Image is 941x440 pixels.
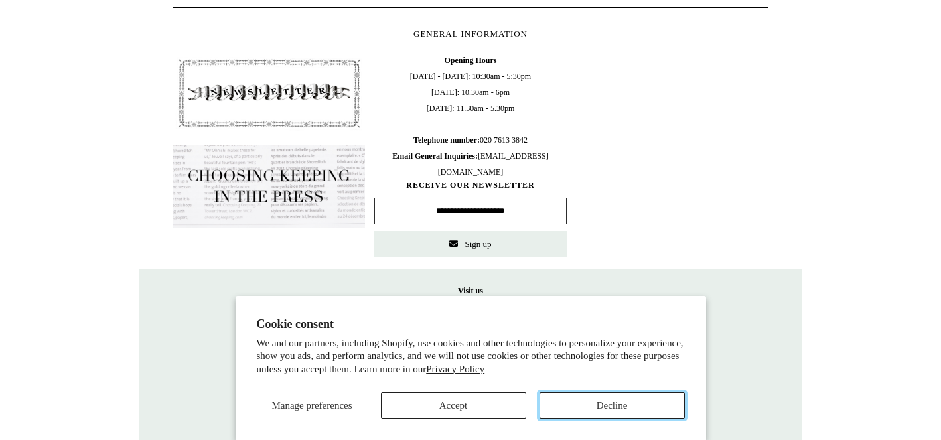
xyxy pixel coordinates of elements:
span: Sign up [465,239,491,249]
p: We and our partners, including Shopify, use cookies and other technologies to personalize your ex... [257,337,685,376]
a: Privacy Policy [426,364,484,374]
span: RECEIVE OUR NEWSLETTER [374,180,567,191]
span: [EMAIL_ADDRESS][DOMAIN_NAME] [392,151,548,177]
p: [STREET_ADDRESS] London WC2H 9NS [DATE] - [DATE] 10:30am to 5:30pm [DATE] 10.30am to 6pm [DATE] 1... [152,283,789,394]
span: [DATE] - [DATE]: 10:30am - 5:30pm [DATE]: 10.30am - 6pm [DATE]: 11.30am - 5.30pm 020 7613 3842 [374,52,567,180]
span: Manage preferences [271,400,352,411]
button: Decline [540,392,685,419]
b: Telephone number [413,135,480,145]
img: pf-635a2b01-aa89-4342-bbcd-4371b60f588c--In-the-press-Button_1200x.jpg [173,145,365,228]
button: Accept [381,392,526,419]
button: Sign up [374,231,567,257]
h2: Cookie consent [257,317,685,331]
button: Manage preferences [257,392,368,419]
b: Opening Hours [444,56,496,65]
img: pf-4db91bb9--1305-Newsletter-Button_1200x.jpg [173,52,365,135]
iframe: google_map [576,52,768,252]
span: GENERAL INFORMATION [413,29,528,38]
b: Email General Inquiries: [392,151,478,161]
strong: Visit us [458,286,483,295]
b: : [477,135,480,145]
